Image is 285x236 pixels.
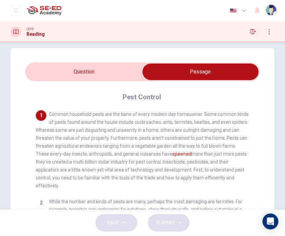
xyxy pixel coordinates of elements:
div: 1 [36,110,46,121]
div: Open Intercom Messenger [262,213,278,229]
div: 2 [36,198,46,208]
button: open mobile menu [11,5,21,16]
h1: Reading [27,31,45,37]
img: SE-ED Academy logo [27,4,61,17]
span: Common household pests are the bane of every modern day homeowner. Some common kinds of pests fou... [36,112,249,188]
img: Profile picture [266,5,276,15]
font: spawned [172,151,192,157]
h4: Pest Control [123,92,161,102]
span: CEFR [27,27,33,31]
img: en [229,8,237,13]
